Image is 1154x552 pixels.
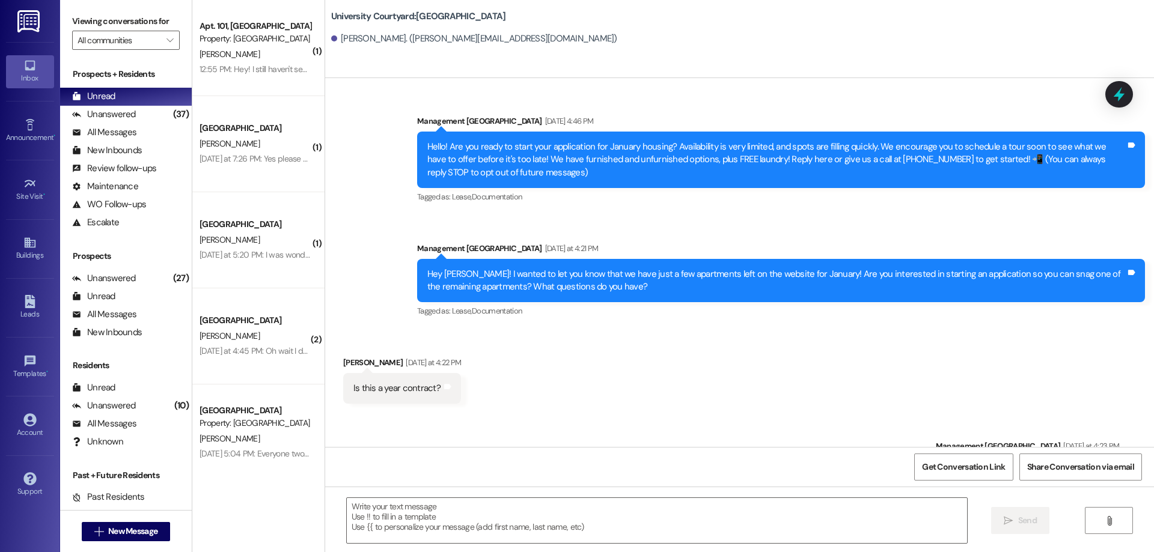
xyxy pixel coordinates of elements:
[200,249,727,260] div: [DATE] at 5:20 PM: I was wondering if you have any unfinished apartments available and would it b...
[72,491,145,503] div: Past Residents
[200,49,260,59] span: [PERSON_NAME]
[78,31,160,50] input: All communities
[17,10,42,32] img: ResiDesk Logo
[72,126,136,139] div: All Messages
[43,190,45,199] span: •
[353,382,441,395] div: Is this a year contract?
[417,115,1145,132] div: Management [GEOGRAPHIC_DATA]
[60,359,192,372] div: Residents
[1060,440,1119,452] div: [DATE] at 4:23 PM
[72,290,115,303] div: Unread
[6,351,54,383] a: Templates •
[60,68,192,80] div: Prospects + Residents
[417,188,1145,205] div: Tagged as:
[6,291,54,324] a: Leads
[46,368,48,376] span: •
[343,356,462,373] div: [PERSON_NAME]
[914,453,1013,481] button: Get Conversation Link
[166,35,173,45] i: 
[542,242,599,255] div: [DATE] at 4:21 PM
[72,417,136,430] div: All Messages
[72,180,138,193] div: Maintenance
[200,234,260,245] span: [PERSON_NAME]
[72,162,156,175] div: Review follow-ups
[200,404,311,417] div: [GEOGRAPHIC_DATA]
[200,330,260,341] span: [PERSON_NAME]
[331,10,506,23] b: University Courtyard: [GEOGRAPHIC_DATA]
[200,64,574,74] div: 12:55 PM: Hey! I still haven't seen that money come though. Just checking for a confirmation that...
[200,218,311,231] div: [GEOGRAPHIC_DATA]
[1105,516,1114,526] i: 
[200,153,508,164] div: [DATE] at 7:26 PM: Yes please give me more information. I am sincerely interested. Thanks
[1019,453,1142,481] button: Share Conversation via email
[452,306,472,316] span: Lease ,
[6,232,54,265] a: Buildings
[1018,514,1037,527] span: Send
[72,216,119,229] div: Escalate
[542,115,594,127] div: [DATE] 4:46 PM
[72,435,123,448] div: Unknown
[417,302,1145,320] div: Tagged as:
[991,507,1049,534] button: Send
[417,242,1145,259] div: Management [GEOGRAPHIC_DATA]
[922,461,1005,473] span: Get Conversation Link
[936,440,1146,456] div: Management [GEOGRAPHIC_DATA]
[6,174,54,206] a: Site Visit •
[108,525,157,538] span: New Message
[331,32,617,45] div: [PERSON_NAME]. ([PERSON_NAME][EMAIL_ADDRESS][DOMAIN_NAME])
[72,381,115,394] div: Unread
[72,326,142,339] div: New Inbounds
[60,469,192,482] div: Past + Future Residents
[200,417,311,429] div: Property: [GEOGRAPHIC_DATA]
[72,12,180,31] label: Viewing conversations for
[452,192,472,202] span: Lease ,
[427,268,1126,294] div: Hey [PERSON_NAME]! I wanted to let you know that we have just a few apartments left on the websit...
[200,345,549,356] div: [DATE] at 4:45 PM: Oh wait I don't know if there's any units available for fall. I think you ment...
[72,108,136,121] div: Unanswered
[1004,516,1013,526] i: 
[72,198,146,211] div: WO Follow-ups
[82,522,171,541] button: New Message
[1027,461,1134,473] span: Share Conversation via email
[170,105,192,124] div: (37)
[6,410,54,442] a: Account
[472,306,522,316] span: Documentation
[94,527,103,536] i: 
[472,192,522,202] span: Documentation
[6,469,54,501] a: Support
[72,399,136,412] div: Unanswered
[170,269,192,288] div: (27)
[53,132,55,140] span: •
[403,356,461,369] div: [DATE] at 4:22 PM
[60,250,192,262] div: Prospects
[200,138,260,149] span: [PERSON_NAME]
[200,32,311,45] div: Property: [GEOGRAPHIC_DATA]
[72,144,142,157] div: New Inbounds
[200,20,311,32] div: Apt. 101, [GEOGRAPHIC_DATA]
[200,122,311,135] div: [GEOGRAPHIC_DATA]
[171,396,192,415] div: (10)
[72,272,136,285] div: Unanswered
[427,141,1126,179] div: Hello! Are you ready to start your application for January housing? Availability is very limited,...
[72,90,115,103] div: Unread
[200,314,311,327] div: [GEOGRAPHIC_DATA]
[200,433,260,444] span: [PERSON_NAME]
[6,55,54,88] a: Inbox
[72,308,136,321] div: All Messages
